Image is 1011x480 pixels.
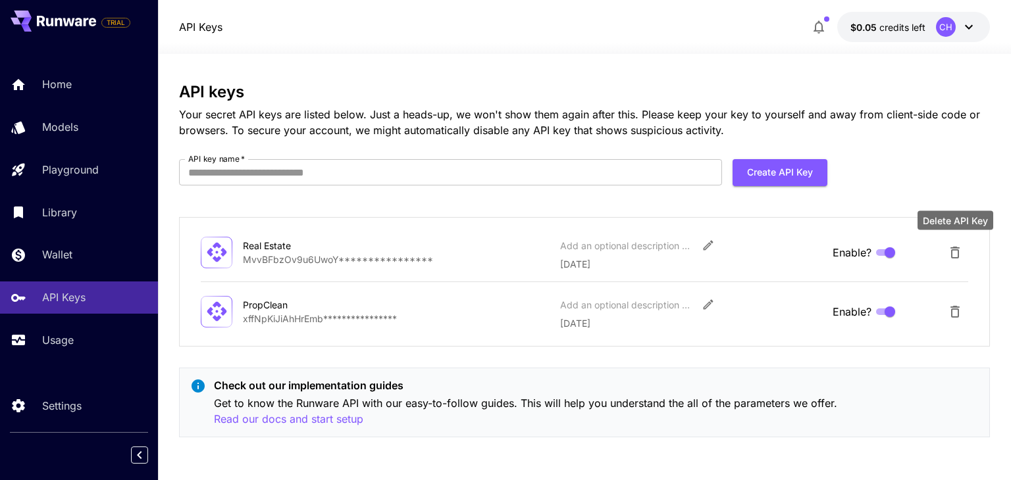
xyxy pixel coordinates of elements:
div: Real Estate [243,239,375,252]
nav: breadcrumb [179,19,222,35]
button: Collapse sidebar [131,446,148,464]
p: Your secret API keys are listed below. Just a heads-up, we won't show them again after this. Plea... [179,107,989,138]
p: Check out our implementation guides [214,377,978,393]
div: Add an optional description or comment [560,298,692,312]
button: Edit [696,233,720,257]
p: Models [42,119,78,135]
div: Add an optional description or comment [560,239,692,252]
p: Home [42,76,72,92]
div: PropClean [243,298,375,312]
span: Enable? [833,245,871,260]
p: [DATE] [560,257,821,271]
span: Add your payment card to enable full platform functionality. [101,14,130,30]
button: Delete API Key [942,239,968,266]
p: Settings [42,398,82,414]
span: credits left [879,22,925,33]
div: CH [936,17,956,37]
button: $0.05CH [837,12,990,42]
label: API key name [188,153,245,164]
span: Enable? [833,304,871,320]
a: API Keys [179,19,222,35]
button: Create API Key [733,159,827,186]
p: API Keys [42,289,86,305]
span: TRIAL [102,18,130,28]
button: Delete API Key [942,299,968,325]
p: Usage [42,332,74,348]
div: Collapse sidebar [141,443,158,467]
h3: API keys [179,83,989,101]
p: Wallet [42,247,72,262]
button: Edit [696,293,720,316]
p: Get to know the Runware API with our easy-to-follow guides. This will help you understand the all... [214,395,978,427]
div: $0.05 [850,20,925,34]
p: Playground [42,162,99,178]
div: Delete API Key [918,211,993,230]
p: Library [42,204,77,220]
span: $0.05 [850,22,879,33]
button: Read our docs and start setup [214,411,363,427]
p: [DATE] [560,316,821,330]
